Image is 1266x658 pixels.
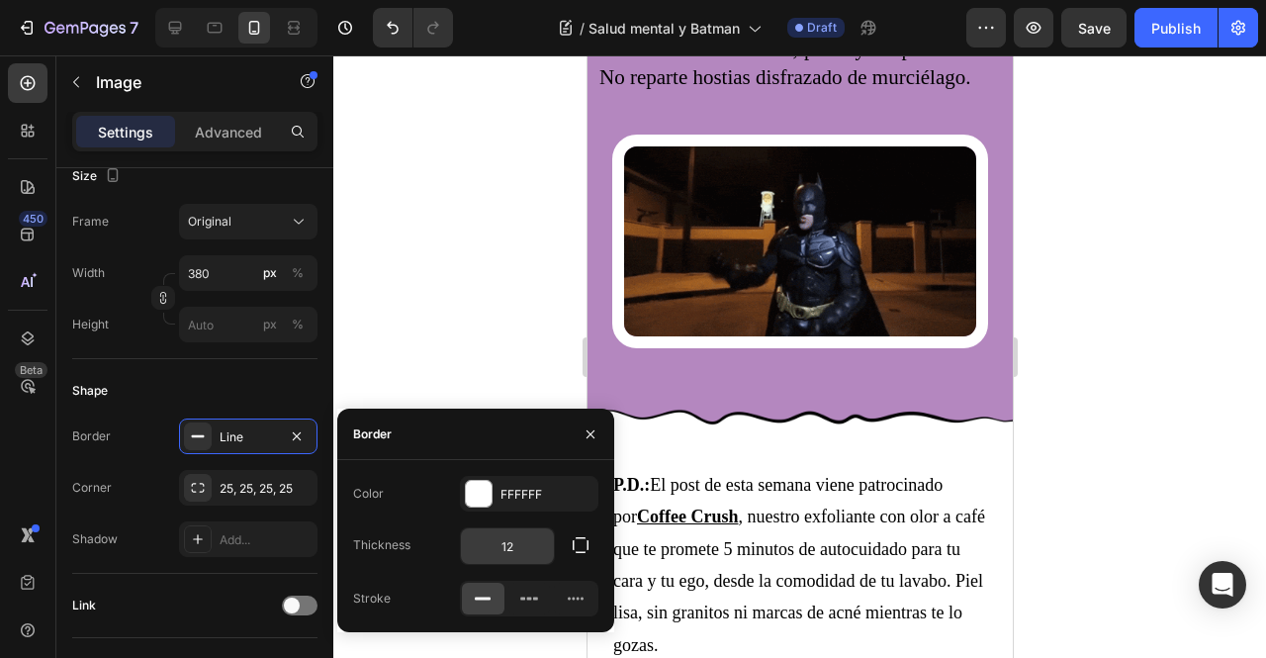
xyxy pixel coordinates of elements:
[96,70,264,94] p: Image
[130,16,138,40] p: 7
[807,19,837,37] span: Draft
[353,536,410,554] div: Thickness
[500,486,593,504] div: FFFFFF
[26,414,400,606] p: El post de esta semana viene patrocinado por , nuestro exfoliante con olor a café que te promete ...
[353,590,391,608] div: Stroke
[580,18,585,39] span: /
[292,264,304,282] div: %
[353,425,392,443] div: Border
[1061,8,1127,47] button: Save
[179,255,317,291] input: px%
[72,213,109,231] label: Frame
[220,531,313,549] div: Add...
[353,485,384,503] div: Color
[72,382,108,400] div: Shape
[179,307,317,342] input: px%
[72,163,125,190] div: Size
[461,528,554,564] input: Auto
[49,451,150,471] a: Coffee Crush
[1151,18,1201,39] div: Publish
[19,211,47,227] div: 450
[286,313,310,336] button: px
[220,480,313,498] div: 25, 25, 25, 25
[72,597,96,614] div: Link
[15,362,47,378] div: Beta
[263,264,277,282] div: px
[286,261,310,285] button: px
[26,420,62,439] strong: P.D.:
[588,18,740,39] span: Salud mental y Batman
[188,213,231,231] span: Original
[72,264,105,282] label: Width
[373,8,453,47] div: Undo/Redo
[220,428,277,446] div: Line
[292,316,304,333] div: %
[72,530,118,548] div: Shadow
[258,261,282,285] button: %
[72,427,111,445] div: Border
[1199,561,1246,609] div: Open Intercom Messenger
[8,8,147,47] button: 7
[98,122,153,142] p: Settings
[258,313,282,336] button: %
[72,479,112,497] div: Corner
[588,55,1013,658] iframe: Design area
[195,122,262,142] p: Advanced
[263,316,277,333] div: px
[72,316,109,333] label: Height
[1134,8,1218,47] button: Publish
[1078,20,1111,37] span: Save
[179,204,317,239] button: Original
